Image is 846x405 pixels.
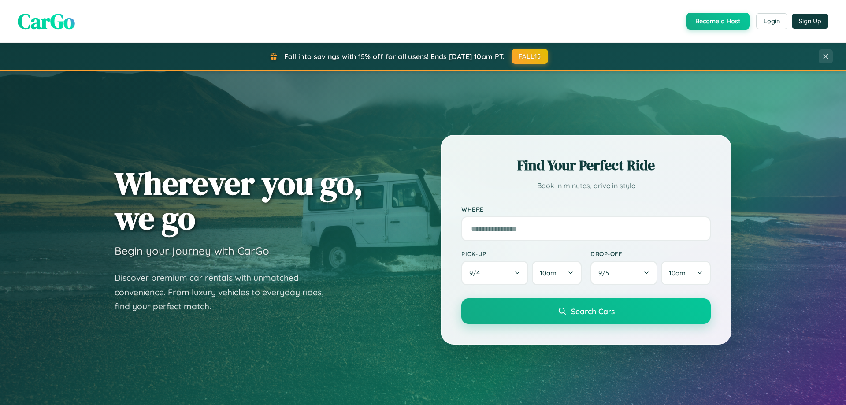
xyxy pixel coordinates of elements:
[284,52,505,61] span: Fall into savings with 15% off for all users! Ends [DATE] 10am PT.
[115,166,363,235] h1: Wherever you go, we go
[590,261,657,285] button: 9/5
[461,156,711,175] h2: Find Your Perfect Ride
[461,179,711,192] p: Book in minutes, drive in style
[115,271,335,314] p: Discover premium car rentals with unmatched convenience. From luxury vehicles to everyday rides, ...
[461,298,711,324] button: Search Cars
[461,261,528,285] button: 9/4
[540,269,557,277] span: 10am
[661,261,711,285] button: 10am
[469,269,484,277] span: 9 / 4
[669,269,686,277] span: 10am
[115,244,269,257] h3: Begin your journey with CarGo
[461,250,582,257] label: Pick-up
[18,7,75,36] span: CarGo
[532,261,582,285] button: 10am
[686,13,750,30] button: Become a Host
[598,269,613,277] span: 9 / 5
[461,205,711,213] label: Where
[512,49,549,64] button: FALL15
[756,13,787,29] button: Login
[571,306,615,316] span: Search Cars
[590,250,711,257] label: Drop-off
[792,14,828,29] button: Sign Up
